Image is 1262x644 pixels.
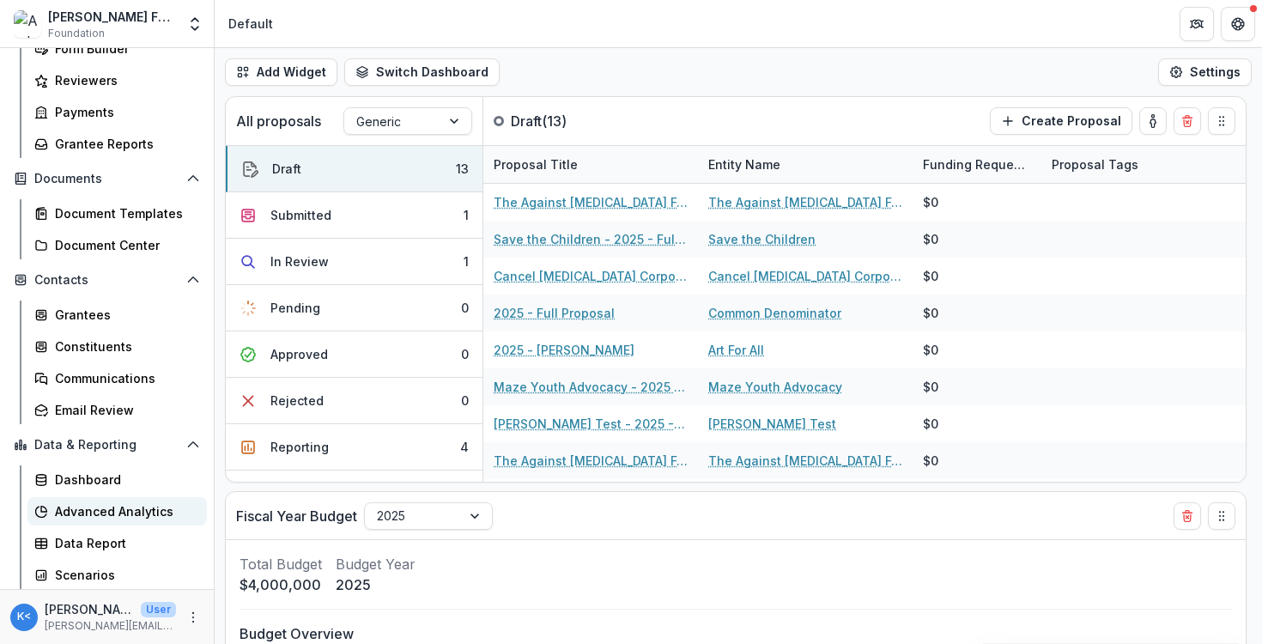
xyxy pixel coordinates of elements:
p: All proposals [236,111,321,131]
div: Dashboard [55,471,193,489]
div: Approved [270,345,328,363]
a: Art For All [708,341,764,359]
a: Form Builder [27,34,207,63]
p: 2025 [336,574,416,595]
div: 13 [456,160,469,178]
div: Grantee Reports [55,135,193,153]
div: Entity Name [698,155,791,173]
button: Open Documents [7,165,207,192]
div: Proposal Title [483,146,698,183]
a: The Against [MEDICAL_DATA] Foundation [708,452,902,470]
a: Payments [27,98,207,126]
p: Draft ( 13 ) [511,111,640,131]
a: Save the Children [708,230,816,248]
p: [PERSON_NAME][EMAIL_ADDRESS][DOMAIN_NAME] [45,618,176,634]
a: Grantees [27,301,207,329]
button: Reporting4 [226,424,482,471]
button: Approved0 [226,331,482,378]
p: Fiscal Year Budget [236,506,357,526]
a: Dashboard [27,465,207,494]
a: Reviewers [27,66,207,94]
a: Maze Youth Advocacy [708,378,842,396]
a: Email Review [27,396,207,424]
a: The Against [MEDICAL_DATA] Foundation - 2025 - New form [494,452,688,470]
div: Draft [272,160,301,178]
button: Open entity switcher [183,7,207,41]
div: 1 [464,206,469,224]
div: Constituents [55,337,193,355]
a: Document Templates [27,199,207,228]
div: $0 [923,415,938,433]
div: Scenarios [55,566,193,584]
div: Advanced Analytics [55,502,193,520]
button: Delete card [1174,107,1201,135]
span: Documents [34,172,179,186]
button: Drag [1208,502,1235,530]
p: [PERSON_NAME] <[PERSON_NAME][EMAIL_ADDRESS][DOMAIN_NAME]> [45,600,134,618]
div: Form Builder [55,39,193,58]
div: $0 [923,378,938,396]
div: $0 [923,304,938,322]
a: Grantee Reports [27,130,207,158]
a: The Against [MEDICAL_DATA] Foundation - 2025 - Full Proposal [494,193,688,211]
button: Open Data & Reporting [7,431,207,459]
a: Communications [27,364,207,392]
div: $0 [923,341,938,359]
a: 2025 - Full Proposal [494,304,615,322]
div: $0 [923,452,938,470]
button: Open Contacts [7,266,207,294]
a: Common Denominator [708,304,841,322]
a: Data Report [27,529,207,557]
button: Submitted1 [226,192,482,239]
p: $4,000,000 [240,574,322,595]
div: Proposal Tags [1041,146,1256,183]
button: Rejected0 [226,378,482,424]
nav: breadcrumb [221,11,280,36]
button: Drag [1208,107,1235,135]
p: Budget Overview [240,623,1232,644]
button: Switch Dashboard [344,58,500,86]
div: Funding Requested [913,146,1041,183]
div: $0 [923,230,938,248]
div: Funding Requested [913,155,1041,173]
div: [PERSON_NAME] Foundation [48,8,176,26]
div: Communications [55,369,193,387]
a: The Against [MEDICAL_DATA] Foundation [708,193,902,211]
div: Email Review [55,401,193,419]
div: Default [228,15,273,33]
a: [PERSON_NAME] Test - 2025 - New form [494,415,688,433]
button: Draft13 [226,146,482,192]
p: Total Budget [240,554,322,574]
a: Cancel [MEDICAL_DATA] Corporation - 2025 - Full Proposal [494,267,688,285]
span: Foundation [48,26,105,41]
a: Save the Children - 2025 - Full Proposal [494,230,688,248]
div: 1 [464,252,469,270]
div: 0 [461,299,469,317]
a: 2025 - [PERSON_NAME] [494,341,634,359]
div: Grantees [55,306,193,324]
div: Proposal Tags [1041,155,1149,173]
button: Get Help [1221,7,1255,41]
p: User [141,602,176,617]
button: More [183,607,203,628]
div: Data Report [55,534,193,552]
div: Entity Name [698,146,913,183]
a: Maze Youth Advocacy - 2025 - [PERSON_NAME] [494,378,688,396]
button: Delete card [1174,502,1201,530]
button: Pending0 [226,285,482,331]
a: Cancel [MEDICAL_DATA] Corporation [708,267,902,285]
p: Budget Year [336,554,416,574]
img: Andrew Foundation [14,10,41,38]
button: toggle-assigned-to-me [1139,107,1167,135]
a: Constituents [27,332,207,361]
button: Partners [1180,7,1214,41]
div: Proposal Title [483,155,588,173]
div: Pending [270,299,320,317]
div: $0 [923,267,938,285]
button: Create Proposal [990,107,1132,135]
div: $0 [923,193,938,211]
button: Add Widget [225,58,337,86]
